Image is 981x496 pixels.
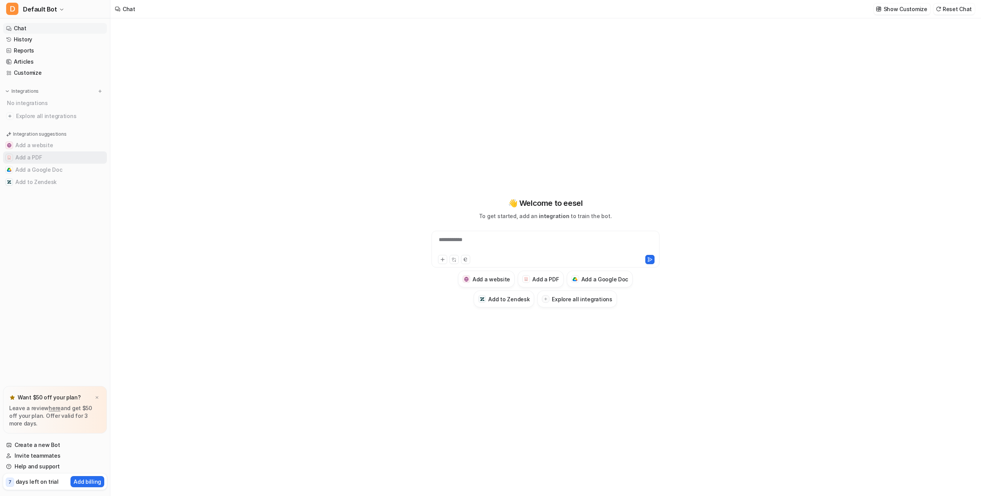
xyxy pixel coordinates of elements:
button: Explore all integrations [537,291,617,307]
button: Reset Chat [933,3,975,15]
p: Want $50 off your plan? [18,394,81,401]
h3: Add a website [472,275,510,283]
a: Chat [3,23,107,34]
div: No integrations [5,97,107,109]
span: Explore all integrations [16,110,104,122]
p: Integrations [11,88,39,94]
p: Show Customize [884,5,927,13]
img: menu_add.svg [97,89,103,94]
img: Add a Google Doc [573,277,577,282]
button: Add to ZendeskAdd to Zendesk [3,176,107,188]
img: Add a website [464,277,469,282]
p: Leave a review and get $50 off your plan. Offer valid for 3 more days. [9,404,101,427]
img: star [9,394,15,401]
button: Show Customize [874,3,930,15]
img: Add a PDF [7,155,11,160]
img: reset [936,6,941,12]
a: Explore all integrations [3,111,107,122]
img: customize [876,6,881,12]
h3: Explore all integrations [552,295,612,303]
button: Add billing [71,476,104,487]
img: Add to Zendesk [7,180,11,184]
a: History [3,34,107,45]
button: Add a Google DocAdd a Google Doc [3,164,107,176]
img: explore all integrations [6,112,14,120]
button: Add a websiteAdd a website [458,271,515,287]
p: days left on trial [16,478,59,486]
button: Add to ZendeskAdd to Zendesk [474,291,534,307]
a: Invite teammates [3,450,107,461]
h3: Add a Google Doc [581,275,628,283]
a: here [49,405,61,411]
a: Reports [3,45,107,56]
img: Add a Google Doc [7,168,11,172]
h3: Add to Zendesk [488,295,530,303]
a: Help and support [3,461,107,472]
p: Integration suggestions [13,131,66,138]
img: Add to Zendesk [480,297,485,302]
button: Add a websiteAdd a website [3,139,107,151]
span: integration [539,213,569,219]
img: Add a website [7,143,11,148]
span: Default Bot [23,4,57,15]
span: D [6,3,18,15]
h3: Add a PDF [532,275,559,283]
div: Chat [123,5,135,13]
a: Articles [3,56,107,67]
a: Customize [3,67,107,78]
button: Add a Google DocAdd a Google Doc [567,271,633,287]
p: To get started, add an to train the bot. [479,212,612,220]
p: 👋 Welcome to eesel [508,197,583,209]
img: Add a PDF [524,277,529,281]
p: 7 [8,479,11,486]
img: expand menu [5,89,10,94]
button: Integrations [3,87,41,95]
a: Create a new Bot [3,440,107,450]
p: Add billing [74,478,101,486]
button: Add a PDFAdd a PDF [518,271,563,287]
button: Add a PDFAdd a PDF [3,151,107,164]
img: x [95,395,99,400]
